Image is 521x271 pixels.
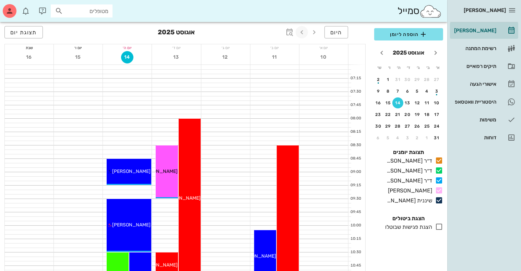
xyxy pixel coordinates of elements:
[422,77,433,82] div: 28
[431,124,442,129] div: 24
[384,177,432,185] div: ד״ר [PERSON_NAME]
[348,142,363,148] div: 08:30
[121,51,133,63] button: 14
[375,62,384,73] th: ש׳
[402,74,413,85] button: 30
[453,135,496,140] div: דוחות
[392,109,403,120] button: 21
[348,156,363,162] div: 08:45
[348,249,363,255] div: 10:30
[402,109,413,120] button: 20
[383,132,394,143] button: 5
[431,89,442,94] div: 3
[450,40,518,57] a: רשימת המתנה
[402,86,413,97] button: 6
[412,86,423,97] button: 5
[103,44,152,51] div: יום ה׳
[431,132,442,143] button: 31
[348,129,363,135] div: 08:15
[383,89,394,94] div: 8
[170,51,183,63] button: 13
[5,44,54,51] div: שבת
[392,74,403,85] button: 31
[373,74,384,85] button: 2
[402,132,413,143] button: 3
[422,86,433,97] button: 4
[373,124,384,129] div: 30
[422,135,433,140] div: 1
[20,5,24,10] span: תג
[431,101,442,105] div: 10
[429,47,442,59] button: חודש שעבר
[392,101,403,105] div: 14
[4,26,43,38] button: תצוגת יום
[450,111,518,128] a: משימות
[412,112,423,117] div: 19
[453,117,496,122] div: משימות
[450,129,518,146] a: דוחות
[54,44,103,51] div: יום ו׳
[392,89,403,94] div: 7
[373,77,384,82] div: 2
[431,135,442,140] div: 31
[392,121,403,132] button: 28
[373,89,384,94] div: 9
[269,51,281,63] button: 11
[373,112,384,117] div: 23
[373,135,384,140] div: 6
[380,30,438,38] span: הוספה ליומן
[453,99,496,105] div: היסטוריית וואטסאפ
[220,54,232,60] span: 12
[170,54,183,60] span: 13
[348,236,363,242] div: 10:15
[464,7,506,13] span: [PERSON_NAME]
[402,124,413,129] div: 27
[348,89,363,95] div: 07:30
[431,77,442,82] div: 27
[158,26,195,40] h3: אוגוסט 2025
[419,4,442,18] img: SmileCloud logo
[324,26,348,38] button: היום
[422,132,433,143] button: 1
[450,58,518,74] a: תיקים רפואיים
[384,62,393,73] th: ו׳
[394,62,403,73] th: ה׳
[348,182,363,188] div: 09:15
[431,109,442,120] button: 17
[392,97,403,108] button: 14
[412,135,423,140] div: 2
[450,94,518,110] a: היסטוריית וואטסאפ
[431,97,442,108] button: 10
[431,74,442,85] button: 27
[348,223,363,228] div: 10:00
[422,101,433,105] div: 11
[112,168,151,174] span: [PERSON_NAME]
[318,51,330,63] button: 10
[10,29,37,36] span: תצוגת יום
[348,196,363,202] div: 09:30
[140,262,178,268] span: [PERSON_NAME]
[412,97,423,108] button: 12
[453,63,496,69] div: תיקים רפואיים
[412,121,423,132] button: 26
[412,132,423,143] button: 2
[453,81,496,87] div: אישורי הגעה
[412,124,423,129] div: 26
[412,77,423,82] div: 29
[422,97,433,108] button: 11
[383,124,394,129] div: 29
[348,263,363,269] div: 10:45
[348,116,363,121] div: 08:00
[402,121,413,132] button: 27
[392,77,403,82] div: 31
[383,112,394,117] div: 22
[390,46,427,60] button: אוגוסט 2025
[384,197,432,205] div: שיננית [PERSON_NAME]
[402,112,413,117] div: 20
[152,44,201,51] div: יום ד׳
[348,102,363,108] div: 07:45
[424,62,433,73] th: ב׳
[422,112,433,117] div: 18
[112,222,151,228] span: [PERSON_NAME]
[422,89,433,94] div: 4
